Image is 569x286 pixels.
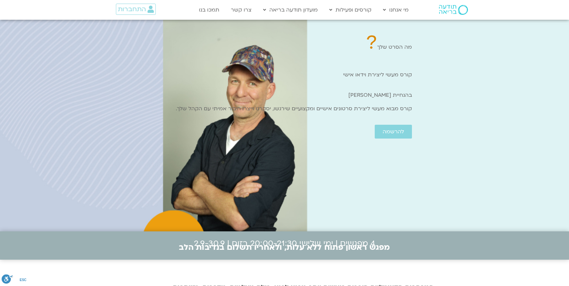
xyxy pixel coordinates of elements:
a: מי אנחנו [380,4,412,16]
a: צרו קשר [228,4,255,16]
p: 4 מפגשים | ימי שלישי 20:00-21:30 בזום | 2.9-30.9 [179,242,390,249]
a: להרשמה [375,125,412,139]
p: מה הסרט שלך [157,26,412,59]
span: להרשמה [383,129,404,135]
a: קורסים ופעילות [326,4,375,16]
p: בהנחיית [PERSON_NAME] [157,91,412,100]
img: תודעה בריאה [439,5,468,15]
a: התחברות [116,4,156,15]
p: קורס מעשי ליצירת וידאו אישי [157,70,412,79]
b: מפגש ראשון פתוח ללא עלות, ולאחריו תשלום בנדיבות הלב [179,242,390,253]
p: קורס מבוא מעשי ליצירת סרטונים אישיים ומקצועיים שירגשו, יסקרנו וייצרו חיבור אמיתי עם הקהל שלך. [157,104,412,113]
span: ? [366,30,377,56]
span: התחברות [118,6,146,13]
a: מועדון תודעה בריאה [260,4,321,16]
a: תמכו בנו [196,4,223,16]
